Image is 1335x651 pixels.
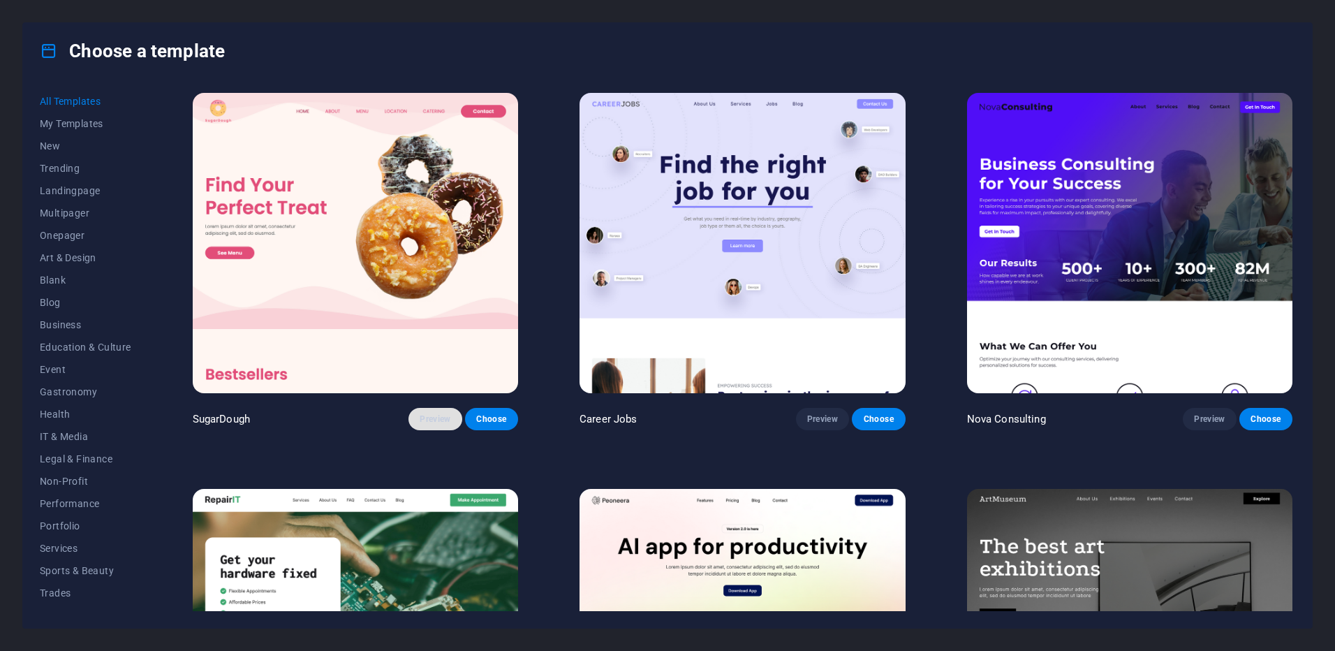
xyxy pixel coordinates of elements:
[40,537,131,559] button: Services
[40,448,131,470] button: Legal & Finance
[40,180,131,202] button: Landingpage
[40,492,131,515] button: Performance
[420,414,450,425] span: Preview
[40,498,131,509] span: Performance
[40,319,131,330] span: Business
[40,314,131,336] button: Business
[40,157,131,180] button: Trending
[40,112,131,135] button: My Templates
[193,412,250,426] p: SugarDough
[967,93,1292,393] img: Nova Consulting
[193,93,518,393] img: SugarDough
[40,587,131,599] span: Trades
[40,252,131,263] span: Art & Design
[40,520,131,532] span: Portfolio
[40,386,131,397] span: Gastronomy
[40,118,131,129] span: My Templates
[40,364,131,375] span: Event
[40,476,131,487] span: Non-Profit
[40,559,131,582] button: Sports & Beauty
[40,565,131,576] span: Sports & Beauty
[40,582,131,604] button: Trades
[40,275,131,286] span: Blank
[40,297,131,308] span: Blog
[40,140,131,152] span: New
[967,412,1046,426] p: Nova Consulting
[1251,414,1281,425] span: Choose
[40,381,131,403] button: Gastronomy
[1194,414,1225,425] span: Preview
[1239,408,1292,430] button: Choose
[807,414,838,425] span: Preview
[40,358,131,381] button: Event
[40,604,131,627] button: Travel
[476,414,507,425] span: Choose
[465,408,518,430] button: Choose
[408,408,462,430] button: Preview
[40,269,131,291] button: Blank
[40,185,131,196] span: Landingpage
[40,425,131,448] button: IT & Media
[40,90,131,112] button: All Templates
[40,224,131,247] button: Onepager
[40,291,131,314] button: Blog
[580,93,905,393] img: Career Jobs
[40,40,225,62] h4: Choose a template
[40,342,131,353] span: Education & Culture
[40,470,131,492] button: Non-Profit
[40,515,131,537] button: Portfolio
[40,431,131,442] span: IT & Media
[40,207,131,219] span: Multipager
[40,453,131,465] span: Legal & Finance
[40,610,131,621] span: Travel
[40,409,131,420] span: Health
[40,135,131,157] button: New
[40,247,131,269] button: Art & Design
[1183,408,1236,430] button: Preview
[40,403,131,425] button: Health
[40,96,131,107] span: All Templates
[40,336,131,358] button: Education & Culture
[852,408,905,430] button: Choose
[796,408,849,430] button: Preview
[40,202,131,224] button: Multipager
[40,163,131,174] span: Trending
[863,414,894,425] span: Choose
[40,230,131,241] span: Onepager
[40,543,131,554] span: Services
[580,412,637,426] p: Career Jobs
